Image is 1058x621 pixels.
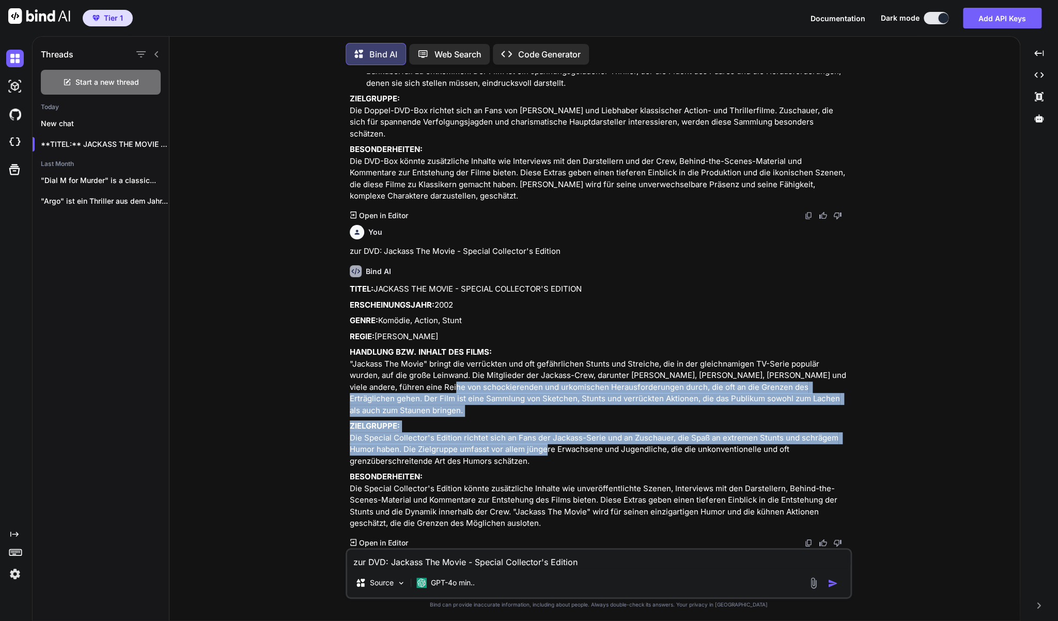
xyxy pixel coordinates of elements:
[350,472,423,481] strong: BESONDERHEITEN:
[881,13,920,23] span: Dark mode
[350,421,400,431] strong: ZIELGRUPPE:
[350,471,850,529] p: Die Special Collector's Edition könnte zusätzliche Inhalte wie unveröffentlichte Szenen, Intervie...
[350,299,850,311] p: 2002
[359,210,408,221] p: Open in Editor
[819,539,827,547] img: like
[833,539,842,547] img: dislike
[6,565,24,583] img: settings
[416,578,427,588] img: GPT-4o mini
[350,420,850,467] p: Die Special Collector's Edition richtet sich an Fans der Jackass-Serie und an Zuschauer, die Spaß...
[41,175,169,186] p: "Dial M for Murder" is a classic...
[350,300,434,310] strong: ERSCHEINUNGSJAHR:
[811,14,865,23] span: Documentation
[359,538,408,548] p: Open in Editor
[350,246,850,258] p: zur DVD: Jackass The Movie - Special Collector's Edition
[33,103,169,111] h2: Today
[41,118,169,129] p: New chat
[350,284,374,294] strong: TITEL:
[350,347,492,357] strong: HANDLUNG BZW. INHALT DES FILMS:
[397,579,406,587] img: Pick Models
[431,578,475,588] p: GPT-4o min..
[828,578,838,588] img: icon
[350,331,850,343] p: [PERSON_NAME]
[350,346,850,416] p: "Jackass The Movie" bringt die verrückten und oft gefährlichen Stunts und Streiche, die in der gl...
[350,331,375,341] strong: REGIE:
[350,283,850,295] p: JACKASS THE MOVIE - SPECIAL COLLECTOR'S EDITION
[104,13,123,23] span: Tier 1
[350,315,378,325] strong: GENRE:
[346,601,852,609] p: Bind can provide inaccurate information, including about people. Always double-check its answers....
[963,8,1041,28] button: Add API Keys
[6,105,24,123] img: githubDark
[8,8,70,24] img: Bind AI
[370,578,394,588] p: Source
[804,539,813,547] img: copy
[75,77,139,87] span: Start a new thread
[518,48,581,60] p: Code Generator
[350,144,423,154] strong: BESONDERHEITEN:
[41,139,169,149] p: **TITEL:** JACKASS THE MOVIE - SPECIAL C...
[366,266,391,277] h6: Bind AI
[434,48,481,60] p: Web Search
[6,78,24,95] img: darkAi-studio
[819,211,827,220] img: like
[350,315,850,327] p: Komödie, Action, Stunt
[350,93,850,140] p: Die Doppel-DVD-Box richtet sich an Fans von [PERSON_NAME] und Liebhaber klassischer Action- und T...
[92,15,100,21] img: premium
[804,211,813,220] img: copy
[6,50,24,67] img: darkChat
[368,227,382,237] h6: You
[807,577,819,589] img: attachment
[350,94,400,103] strong: ZIELGRUPPE:
[369,48,397,60] p: Bind AI
[41,196,169,206] p: "Argo" ist ein Thriller aus dem Jahr...
[811,13,865,24] button: Documentation
[350,144,850,202] p: Die DVD-Box könnte zusätzliche Inhalte wie Interviews mit den Darstellern und der Crew, Behind-th...
[33,160,169,168] h2: Last Month
[83,10,133,26] button: premiumTier 1
[833,211,842,220] img: dislike
[41,48,73,60] h1: Threads
[6,133,24,151] img: cloudideIcon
